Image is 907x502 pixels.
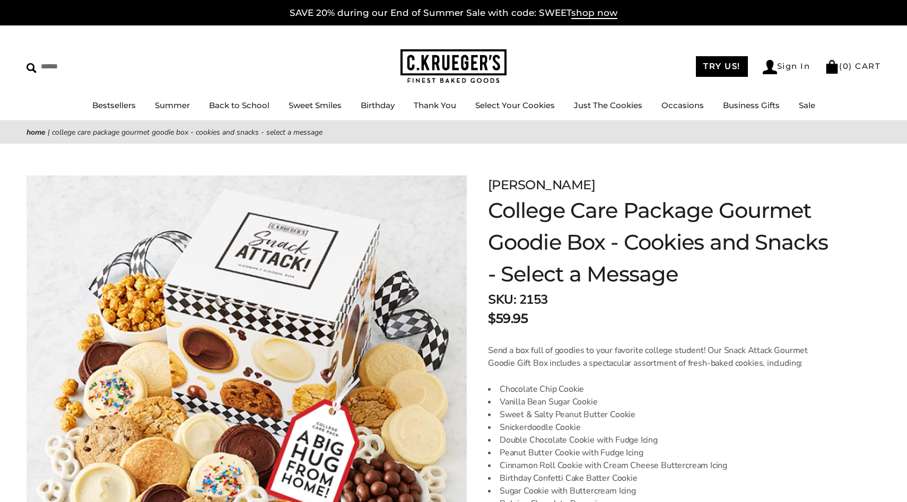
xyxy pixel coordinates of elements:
[488,485,829,497] li: Sugar Cookie with Buttercream Icing
[488,459,829,472] li: Cinnamon Roll Cookie with Cream Cheese Buttercream Icing
[289,100,342,110] a: Sweet Smiles
[488,344,829,369] p: Send a box full of goodies to your favorite college student! Our Snack Attack Gourmet Goodie Gift...
[661,100,704,110] a: Occasions
[723,100,780,110] a: Business Gifts
[843,61,849,71] span: 0
[27,126,880,138] nav: breadcrumbs
[571,7,617,19] span: shop now
[488,175,829,195] p: [PERSON_NAME]
[799,100,815,110] a: Sale
[488,421,829,434] li: Snickerdoodle Cookie
[290,7,617,19] a: SAVE 20% during our End of Summer Sale with code: SWEETshop now
[519,291,548,308] span: 2153
[52,127,322,137] span: College Care Package Gourmet Goodie Box - Cookies and Snacks - Select a Message
[48,127,50,137] span: |
[27,127,46,137] a: Home
[155,100,190,110] a: Summer
[488,309,528,328] p: $59.95
[574,100,642,110] a: Just The Cookies
[27,58,153,75] input: Search
[488,395,829,408] li: Vanilla Bean Sugar Cookie
[27,63,37,73] img: Search
[825,60,839,74] img: Bag
[488,434,829,446] li: Double Chocolate Cookie with Fudge Icing
[209,100,269,110] a: Back to School
[92,100,136,110] a: Bestsellers
[488,291,516,308] strong: SKU:
[488,383,829,395] li: Chocolate Chip Cookie
[488,195,829,290] h1: College Care Package Gourmet Goodie Box - Cookies and Snacks - Select a Message
[414,100,456,110] a: Thank You
[763,60,777,74] img: Account
[488,408,829,421] li: Sweet & Salty Peanut Butter Cookie
[488,472,829,485] li: Birthday Confetti Cake Batter Cookie
[763,60,810,74] a: Sign In
[475,100,555,110] a: Select Your Cookies
[361,100,395,110] a: Birthday
[696,56,748,77] a: TRY US!
[400,49,507,84] img: C.KRUEGER'S
[488,446,829,459] li: Peanut Butter Cookie with Fudge Icing
[825,61,880,71] a: (0) CART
